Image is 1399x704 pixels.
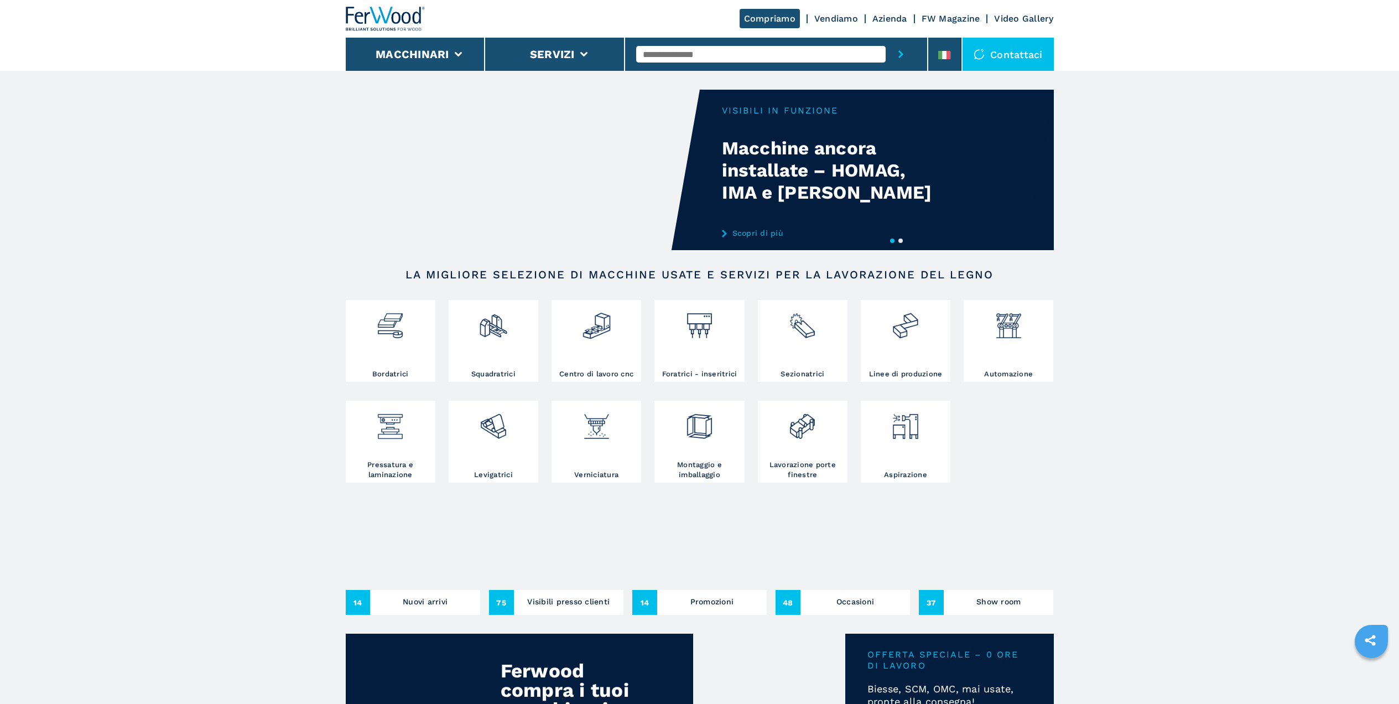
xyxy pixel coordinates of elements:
[346,90,700,250] video: Your browser does not support the video tag.
[449,401,538,483] a: Levigatrici
[632,501,767,615] a: Promozioni14Promozioni
[471,369,516,379] h3: Squadratrici
[869,369,943,379] h3: Linee di produzione
[722,229,939,237] a: Scopri di più
[479,303,508,340] img: squadratrici_2.png
[891,303,920,340] img: linee_di_produzione_2.png
[776,590,800,615] span: 48
[974,49,985,60] img: Contattaci
[994,13,1053,24] a: Video Gallery
[346,501,480,615] a: Nuovi arrivi14Nuovi arrivi
[884,470,927,480] h3: Aspirazione
[479,403,508,441] img: levigatrici_2.png
[376,303,405,340] img: bordatrici_1.png
[886,38,916,71] button: submit-button
[984,369,1033,379] h3: Automazione
[582,303,611,340] img: centro_di_lavoro_cnc_2.png
[788,303,817,340] img: sezionatrici_2.png
[654,401,744,483] a: Montaggio e imballaggio
[740,9,800,28] a: Compriamo
[891,403,920,441] img: aspirazione_1.png
[632,590,657,615] span: 14
[861,300,950,382] a: Linee di produzione
[474,470,513,480] h3: Levigatrici
[1352,654,1391,696] iframe: Chat
[552,401,641,483] a: Verniciatura
[1356,627,1384,654] a: sharethis
[552,300,641,382] a: Centro di lavoro cnc
[814,13,858,24] a: Vendiamo
[376,403,405,441] img: pressa-strettoia.png
[690,594,734,609] h3: Promozioni
[381,268,1018,281] h2: LA MIGLIORE SELEZIONE DI MACCHINE USATE E SERVIZI PER LA LAVORAZIONE DEL LEGNO
[449,300,538,382] a: Squadratrici
[654,300,744,382] a: Foratrici - inseritrici
[758,401,847,483] a: Lavorazione porte finestre
[574,470,618,480] h3: Verniciatura
[919,590,944,615] span: 37
[781,369,824,379] h3: Sezionatrici
[582,403,611,441] img: verniciatura_1.png
[994,303,1023,340] img: automazione.png
[527,594,610,609] h3: Visibili presso clienti
[963,38,1054,71] div: Contattaci
[403,594,448,609] h3: Nuovi arrivi
[489,501,623,615] a: Visibili presso clienti75Visibili presso clienti
[346,300,435,382] a: Bordatrici
[657,460,741,480] h3: Montaggio e imballaggio
[559,369,633,379] h3: Centro di lavoro cnc
[662,369,737,379] h3: Foratrici - inseritrici
[872,13,907,24] a: Azienda
[976,594,1021,609] h3: Show room
[922,13,980,24] a: FW Magazine
[861,401,950,483] a: Aspirazione
[685,303,714,340] img: foratrici_inseritrici_2.png
[372,369,409,379] h3: Bordatrici
[349,460,433,480] h3: Pressatura e laminazione
[788,403,817,441] img: lavorazione_porte_finestre_2.png
[919,501,1053,615] a: Show room37Show room
[836,594,874,609] h3: Occasioni
[489,590,514,615] span: 75
[776,501,910,615] a: Occasioni48Occasioni
[346,590,371,615] span: 14
[376,48,449,61] button: Macchinari
[346,7,425,31] img: Ferwood
[898,239,903,243] button: 2
[761,460,845,480] h3: Lavorazione porte finestre
[964,300,1053,382] a: Automazione
[758,300,847,382] a: Sezionatrici
[346,401,435,483] a: Pressatura e laminazione
[890,239,894,243] button: 1
[685,403,714,441] img: montaggio_imballaggio_2.png
[530,48,575,61] button: Servizi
